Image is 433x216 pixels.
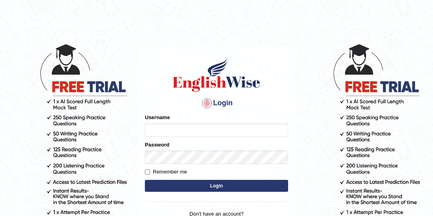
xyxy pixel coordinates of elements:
[171,57,262,93] img: Logo of English Wise sign in for intelligent practice with AI
[145,168,187,176] label: Remember me
[145,97,288,110] h4: Login
[145,114,170,121] label: Username
[145,141,169,148] label: Password
[145,180,288,192] button: Login
[145,170,150,175] input: Remember me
